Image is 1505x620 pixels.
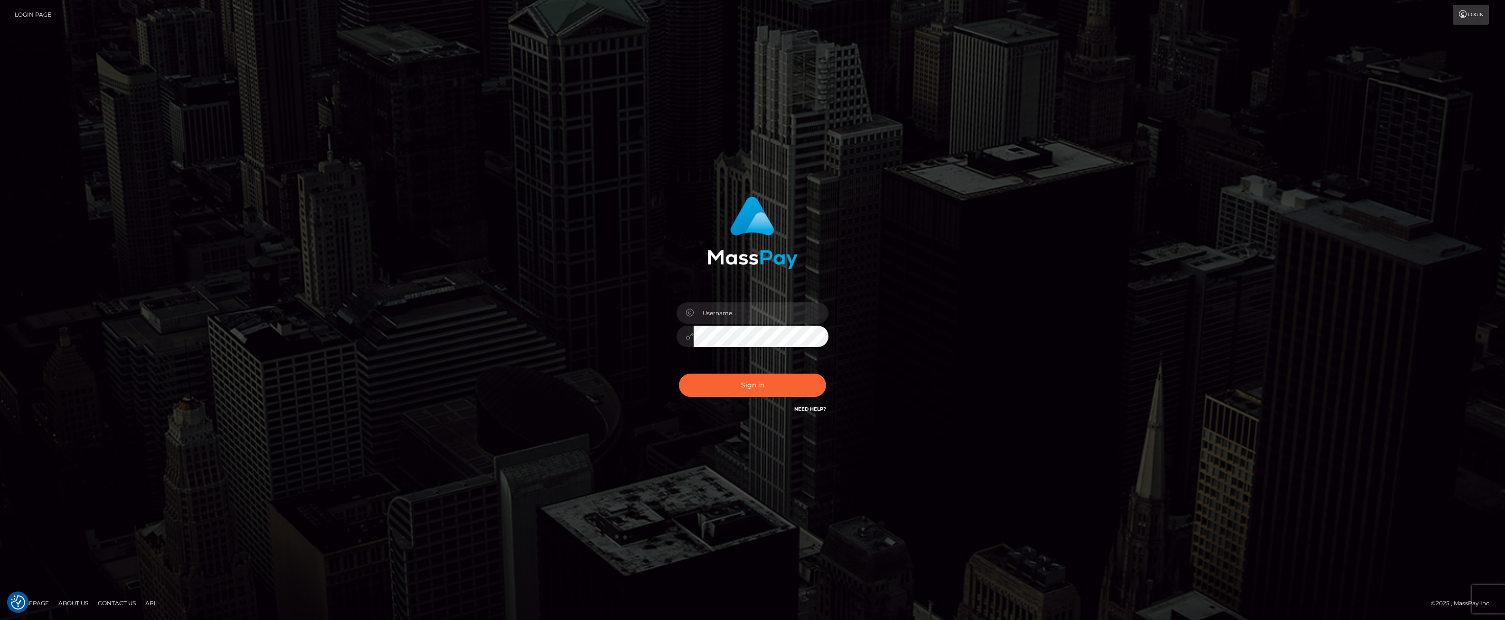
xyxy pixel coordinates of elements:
[10,596,53,611] a: Homepage
[11,595,25,610] img: Revisit consent button
[141,596,160,611] a: API
[15,5,51,25] a: Login Page
[94,596,140,611] a: Contact Us
[1431,598,1498,609] div: © 2025 , MassPay Inc.
[694,302,828,324] input: Username...
[679,374,826,397] button: Sign in
[794,406,826,412] a: Need Help?
[1453,5,1489,25] a: Login
[55,596,92,611] a: About Us
[11,595,25,610] button: Consent Preferences
[707,197,798,269] img: MassPay Login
